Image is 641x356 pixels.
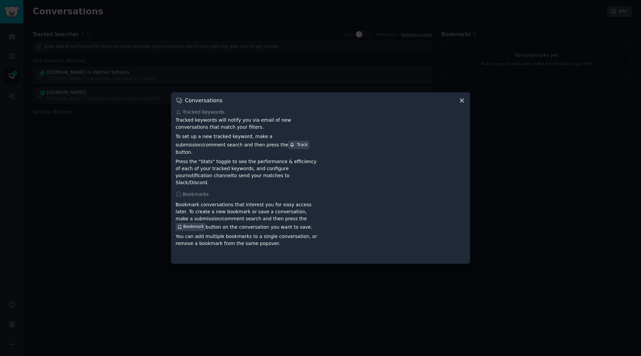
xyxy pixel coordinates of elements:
div: Bookmarks [176,191,465,198]
p: To set up a new tracked keyword, make a submission/comment search and then press the button. [176,133,318,155]
a: notification channel [186,173,232,178]
p: Bookmark conversations that interest you for easy access later. To create a new bookmark or save ... [176,201,318,231]
p: Press the "Stats" toggle to see the performance & efficiency of each of your tracked keywords, an... [176,158,318,186]
p: Tracked keywords will notify you via email of new conversations that match your filters. [176,117,318,131]
iframe: YouTube video player [323,117,465,177]
iframe: YouTube video player [323,199,465,259]
h3: Conversations [185,97,222,104]
div: Track [290,142,307,148]
div: Tracked Keywords [176,109,465,116]
p: You can add multiple bookmarks to a single conversation, or remove a bookmark from the same popover. [176,233,318,247]
span: Bookmark [183,224,204,230]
